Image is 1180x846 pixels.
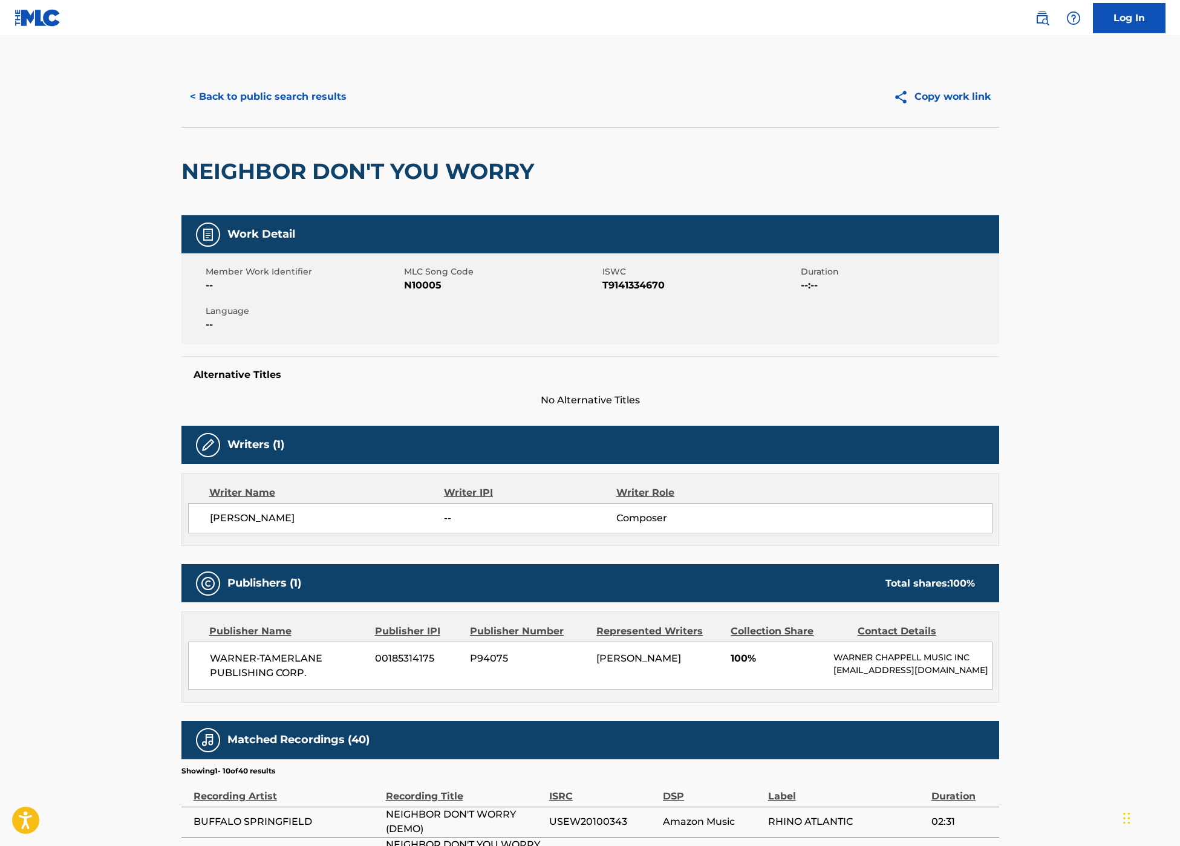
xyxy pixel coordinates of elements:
[1035,11,1049,25] img: search
[181,82,355,112] button: < Back to public search results
[833,651,991,664] p: WARNER CHAPPELL MUSIC INC
[602,278,798,293] span: T9141334670
[201,733,215,747] img: Matched Recordings
[602,265,798,278] span: ISWC
[206,265,401,278] span: Member Work Identifier
[444,511,616,525] span: --
[1030,6,1054,30] a: Public Search
[404,278,599,293] span: N10005
[616,486,773,500] div: Writer Role
[386,807,543,836] span: NEIGHBOR DON'T WORRY (DEMO)
[206,278,401,293] span: --
[375,651,461,666] span: 00185314175
[801,265,996,278] span: Duration
[227,438,284,452] h5: Writers (1)
[206,305,401,317] span: Language
[470,651,587,666] span: P94075
[15,9,61,27] img: MLC Logo
[227,227,295,241] h5: Work Detail
[404,265,599,278] span: MLC Song Code
[470,624,587,639] div: Publisher Number
[194,815,380,829] span: BUFFALO SPRINGFIELD
[731,651,824,666] span: 100%
[768,776,925,804] div: Label
[596,652,681,664] span: [PERSON_NAME]
[210,651,367,680] span: WARNER-TAMERLANE PUBLISHING CORP.
[201,227,215,242] img: Work Detail
[1120,788,1180,846] iframe: Chat Widget
[801,278,996,293] span: --:--
[209,624,366,639] div: Publisher Name
[663,776,761,804] div: DSP
[931,815,993,829] span: 02:31
[386,776,543,804] div: Recording Title
[885,576,975,591] div: Total shares:
[194,776,380,804] div: Recording Artist
[181,393,999,408] span: No Alternative Titles
[549,776,657,804] div: ISRC
[206,317,401,332] span: --
[596,624,722,639] div: Represented Writers
[209,486,445,500] div: Writer Name
[210,511,445,525] span: [PERSON_NAME]
[227,733,370,747] h5: Matched Recordings (40)
[1066,11,1081,25] img: help
[201,576,215,591] img: Publishers
[1123,800,1130,836] div: Drag
[201,438,215,452] img: Writers
[731,624,848,639] div: Collection Share
[181,766,275,776] p: Showing 1 - 10 of 40 results
[858,624,975,639] div: Contact Details
[768,815,925,829] span: RHINO ATLANTIC
[616,511,773,525] span: Composer
[931,776,993,804] div: Duration
[1093,3,1165,33] a: Log In
[444,486,616,500] div: Writer IPI
[227,576,301,590] h5: Publishers (1)
[375,624,461,639] div: Publisher IPI
[181,158,540,185] h2: NEIGHBOR DON'T YOU WORRY
[833,664,991,677] p: [EMAIL_ADDRESS][DOMAIN_NAME]
[194,369,987,381] h5: Alternative Titles
[1061,6,1086,30] div: Help
[885,82,999,112] button: Copy work link
[549,815,657,829] span: USEW20100343
[950,578,975,589] span: 100 %
[893,89,914,105] img: Copy work link
[663,815,761,829] span: Amazon Music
